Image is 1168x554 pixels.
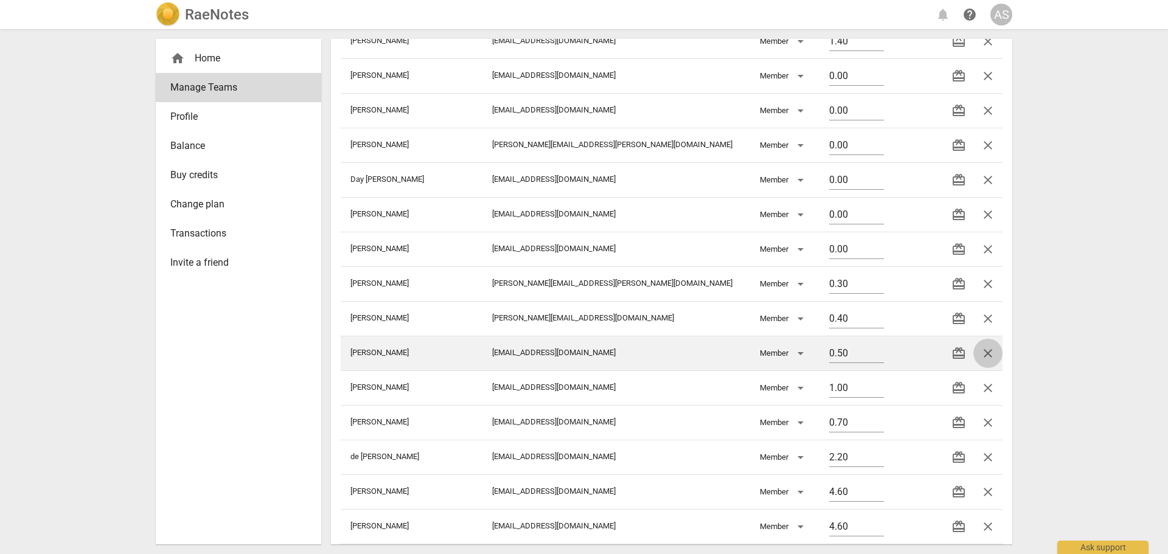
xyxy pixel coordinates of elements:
span: close [981,138,995,153]
button: Transfer credits [944,61,973,91]
td: [EMAIL_ADDRESS][DOMAIN_NAME] [482,405,750,440]
span: close [981,519,995,534]
a: LogoRaeNotes [156,2,249,27]
td: [PERSON_NAME] [341,128,482,162]
td: [PERSON_NAME] [341,266,482,301]
div: Member [760,170,808,190]
span: Buy credits [170,168,297,182]
span: Transactions [170,226,297,241]
span: redeem [951,103,966,118]
button: Transfer credits [944,408,973,437]
td: [PERSON_NAME] [341,301,482,336]
span: redeem [951,207,966,222]
span: close [981,415,995,430]
img: Logo [156,2,180,27]
div: Member [760,309,808,328]
button: Transfer credits [944,304,973,333]
span: redeem [951,381,966,395]
button: Transfer credits [944,477,973,507]
div: Ask support [1057,541,1149,554]
h2: RaeNotes [185,6,249,23]
span: Change plan [170,197,297,212]
span: redeem [951,34,966,49]
span: redeem [951,519,966,534]
div: Member [760,136,808,155]
td: [EMAIL_ADDRESS][DOMAIN_NAME] [482,197,750,232]
span: close [981,346,995,361]
td: [EMAIL_ADDRESS][DOMAIN_NAME] [482,162,750,197]
button: Transfer credits [944,443,973,472]
td: [PERSON_NAME] [341,370,482,405]
span: redeem [951,138,966,153]
div: Member [760,413,808,432]
div: Member [760,101,808,120]
div: Member [760,240,808,259]
td: [EMAIL_ADDRESS][DOMAIN_NAME] [482,440,750,474]
span: close [981,207,995,222]
button: AS [990,4,1012,26]
span: close [981,485,995,499]
td: [PERSON_NAME] [341,58,482,93]
div: Member [760,274,808,294]
a: Balance [156,131,321,161]
span: Balance [170,139,297,153]
td: [EMAIL_ADDRESS][DOMAIN_NAME] [482,93,750,128]
td: [PERSON_NAME] [341,197,482,232]
button: Transfer credits [944,235,973,264]
td: [PERSON_NAME] [341,24,482,58]
button: Transfer credits [944,373,973,403]
span: redeem [951,69,966,83]
td: [PERSON_NAME] [341,474,482,509]
td: [EMAIL_ADDRESS][DOMAIN_NAME] [482,58,750,93]
a: Change plan [156,190,321,219]
td: [EMAIL_ADDRESS][DOMAIN_NAME] [482,509,750,544]
button: Transfer credits [944,339,973,368]
span: close [981,103,995,118]
td: [PERSON_NAME] [341,336,482,370]
span: close [981,34,995,49]
div: Member [760,205,808,224]
td: [PERSON_NAME] [341,405,482,440]
a: Help [959,4,981,26]
span: redeem [951,173,966,187]
span: redeem [951,346,966,361]
div: Member [760,482,808,502]
span: Profile [170,109,297,124]
button: Transfer credits [944,96,973,125]
td: [PERSON_NAME] [341,93,482,128]
a: Invite a friend [156,248,321,277]
span: close [981,69,995,83]
a: Buy credits [156,161,321,190]
span: redeem [951,277,966,291]
td: [EMAIL_ADDRESS][DOMAIN_NAME] [482,336,750,370]
span: close [981,311,995,326]
td: [EMAIL_ADDRESS][DOMAIN_NAME] [482,370,750,405]
td: [PERSON_NAME][EMAIL_ADDRESS][PERSON_NAME][DOMAIN_NAME] [482,266,750,301]
button: Transfer credits [944,27,973,56]
td: [PERSON_NAME] [341,509,482,544]
div: Home [156,44,321,73]
span: close [981,381,995,395]
td: [EMAIL_ADDRESS][DOMAIN_NAME] [482,474,750,509]
span: Manage Teams [170,80,297,95]
div: Home [170,51,297,66]
div: Member [760,517,808,536]
span: redeem [951,242,966,257]
td: [EMAIL_ADDRESS][DOMAIN_NAME] [482,232,750,266]
span: close [981,450,995,465]
span: help [962,7,977,22]
span: redeem [951,415,966,430]
a: Profile [156,102,321,131]
span: redeem [951,311,966,326]
span: close [981,242,995,257]
div: Member [760,378,808,398]
span: redeem [951,485,966,499]
span: redeem [951,450,966,465]
div: Member [760,32,808,51]
td: [PERSON_NAME][EMAIL_ADDRESS][DOMAIN_NAME] [482,301,750,336]
span: close [981,173,995,187]
td: [EMAIL_ADDRESS][DOMAIN_NAME] [482,24,750,58]
td: [PERSON_NAME][EMAIL_ADDRESS][PERSON_NAME][DOMAIN_NAME] [482,128,750,162]
button: Transfer credits [944,165,973,195]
